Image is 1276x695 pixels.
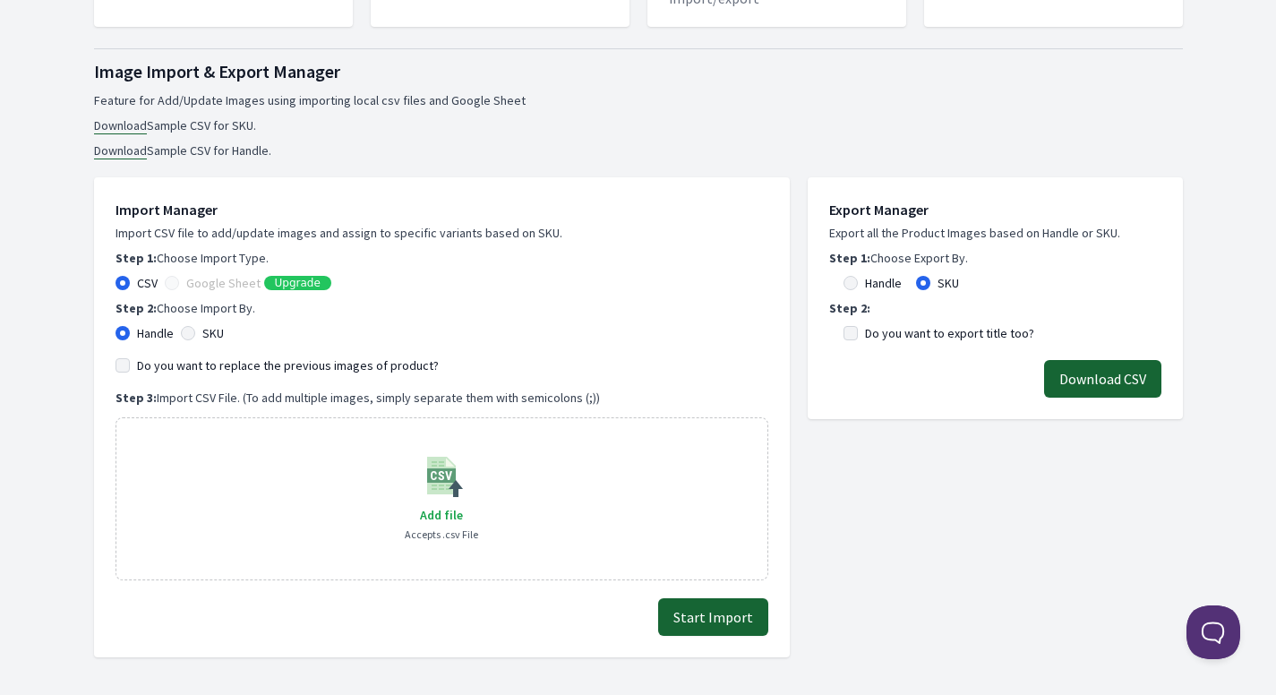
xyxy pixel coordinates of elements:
label: Handle [865,274,902,292]
span: Upgrade [275,276,321,290]
b: Step 2: [829,300,870,316]
a: Download [94,117,147,134]
a: Download [94,142,147,159]
p: Import CSV file to add/update images and assign to specific variants based on SKU. [116,224,768,242]
h1: Import Manager [116,199,768,220]
p: Feature for Add/Update Images using importing local csv files and Google Sheet [94,91,1183,109]
label: SKU [938,274,959,292]
label: CSV [137,274,158,292]
label: SKU [202,324,224,342]
button: Download CSV [1044,360,1161,398]
label: Do you want to replace the previous images of product? [137,356,439,374]
p: Export all the Product Images based on Handle or SKU. [829,224,1161,242]
li: Sample CSV for SKU. [94,116,1183,134]
button: Start Import [658,598,768,636]
b: Step 1: [116,250,157,266]
p: Choose Export By. [829,249,1161,267]
h1: Export Manager [829,199,1161,220]
b: Step 2: [116,300,157,316]
b: Step 3: [116,390,157,406]
span: Add file [420,507,463,523]
label: Handle [137,324,174,342]
p: Choose Import By. [116,299,768,317]
p: Accepts .csv File [405,526,478,544]
b: Step 1: [829,250,870,266]
li: Sample CSV for Handle. [94,142,1183,159]
label: Do you want to export title too? [865,324,1034,342]
p: Choose Import Type. [116,249,768,267]
iframe: Toggle Customer Support [1186,605,1240,659]
label: Google Sheet [186,274,261,292]
p: Import CSV File. (To add multiple images, simply separate them with semicolons (;)) [116,389,768,407]
h1: Image Import & Export Manager [94,59,1183,84]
